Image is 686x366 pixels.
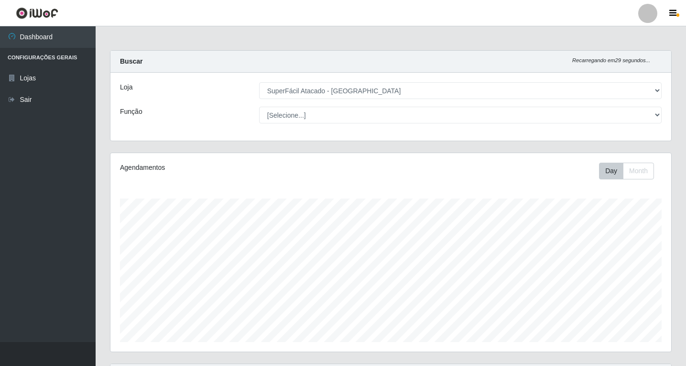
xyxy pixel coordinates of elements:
button: Day [599,163,623,179]
button: Month [623,163,654,179]
label: Função [120,107,142,117]
i: Recarregando em 29 segundos... [572,57,650,63]
div: Toolbar with button groups [599,163,662,179]
div: First group [599,163,654,179]
label: Loja [120,82,132,92]
div: Agendamentos [120,163,338,173]
strong: Buscar [120,57,142,65]
img: CoreUI Logo [16,7,58,19]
